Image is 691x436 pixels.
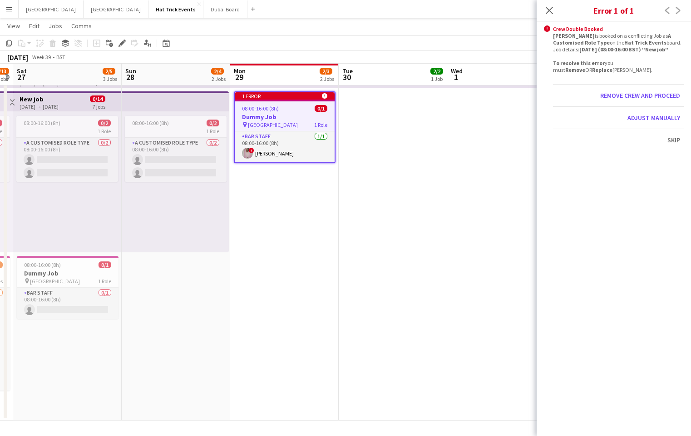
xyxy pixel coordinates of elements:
[125,138,227,182] app-card-role: A Customised Role Type0/208:00-16:00 (8h)
[624,110,684,125] button: Adjust manually
[132,120,169,126] span: 08:00-16:00 (8h)
[17,256,118,319] app-job-card: 08:00-16:00 (8h)0/1Dummy Job [GEOGRAPHIC_DATA]1 RoleBar Staff0/108:00-16:00 (8h)
[124,72,136,82] span: 28
[553,25,684,32] div: Crew Double Booked
[341,72,353,82] span: 30
[98,120,111,126] span: 0/2
[212,75,226,82] div: 2 Jobs
[206,128,219,135] span: 1 Role
[553,60,605,66] b: To resolve this error
[342,67,353,75] span: Tue
[565,66,585,73] b: Remove
[234,67,246,75] span: Mon
[315,105,327,112] span: 0/1
[314,121,327,128] span: 1 Role
[592,66,612,73] b: Replace
[431,75,443,82] div: 1 Job
[553,32,595,39] b: [PERSON_NAME]
[4,20,24,32] a: View
[125,116,227,182] app-job-card: 08:00-16:00 (8h)0/21 RoleA Customised Role Type0/208:00-16:00 (8h)
[45,20,66,32] a: Jobs
[624,39,666,46] b: Hat Trick Events
[125,67,136,75] span: Sun
[24,261,61,268] span: 08:00-16:00 (8h)
[664,133,684,147] button: Skip
[71,22,92,30] span: Comms
[430,68,443,75] span: 2/2
[7,53,28,62] div: [DATE]
[451,67,463,75] span: Wed
[24,120,60,126] span: 08:00-16:00 (8h)
[248,121,298,128] span: [GEOGRAPHIC_DATA]
[7,22,20,30] span: View
[234,91,336,163] app-job-card: 1 error 08:00-16:00 (8h)0/1Dummy Job [GEOGRAPHIC_DATA]1 RoleBar Staff1/108:00-16:00 (8h)![PERSON_...
[16,116,118,182] app-job-card: 08:00-16:00 (8h)0/21 RoleA Customised Role Type0/208:00-16:00 (8h)
[56,54,65,60] div: BST
[211,68,224,75] span: 2/4
[235,113,335,121] h3: Dummy Job
[235,131,335,162] app-card-role: Bar Staff1/108:00-16:00 (8h)![PERSON_NAME]
[30,54,53,60] span: Week 39
[249,148,254,153] span: !
[17,288,118,319] app-card-role: Bar Staff0/108:00-16:00 (8h)
[25,20,43,32] a: Edit
[17,269,118,277] h3: Dummy Job
[15,72,27,82] span: 27
[597,88,684,103] button: Remove crew and proceed
[19,0,84,18] button: [GEOGRAPHIC_DATA]
[320,68,332,75] span: 2/3
[242,105,279,112] span: 08:00-16:00 (8h)
[49,22,62,30] span: Jobs
[17,67,27,75] span: Sat
[207,120,219,126] span: 0/2
[553,32,671,46] b: A Customised Role Type
[148,0,203,18] button: Hat Trick Events
[232,72,246,82] span: 29
[90,95,105,102] span: 0/14
[203,0,247,18] button: Dubai Board
[30,278,80,285] span: [GEOGRAPHIC_DATA]
[320,75,334,82] div: 2 Jobs
[235,92,335,100] div: 1 error
[93,102,105,110] div: 7 jobs
[99,261,111,268] span: 0/1
[20,103,59,110] div: [DATE] → [DATE]
[98,278,111,285] span: 1 Role
[98,128,111,135] span: 1 Role
[29,22,39,30] span: Edit
[103,68,115,75] span: 2/5
[20,95,59,103] h3: New job
[68,20,95,32] a: Comms
[103,75,117,82] div: 3 Jobs
[553,32,684,73] div: is booked on a conflicting Job as on the board. Job details: . you must OR [PERSON_NAME].
[449,72,463,82] span: 1
[84,0,148,18] button: [GEOGRAPHIC_DATA]
[537,5,691,16] h3: Error 1 of 1
[579,46,668,53] b: [DATE] (08:00-16:00 BST) "New job"
[16,138,118,182] app-card-role: A Customised Role Type0/208:00-16:00 (8h)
